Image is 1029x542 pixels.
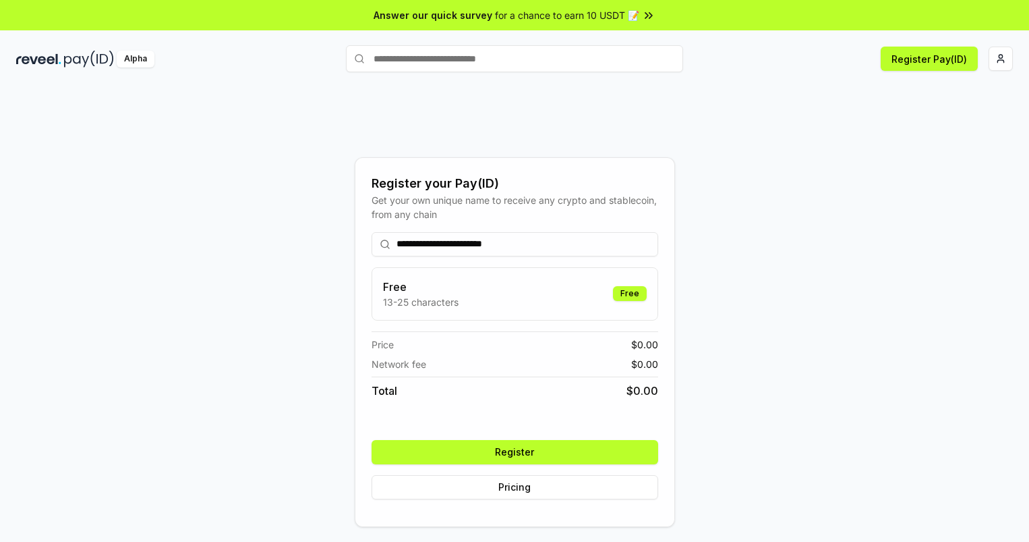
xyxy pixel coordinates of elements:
[372,174,658,193] div: Register your Pay(ID)
[374,8,492,22] span: Answer our quick survey
[64,51,114,67] img: pay_id
[372,337,394,352] span: Price
[372,383,397,399] span: Total
[631,357,658,371] span: $ 0.00
[383,279,459,295] h3: Free
[372,475,658,499] button: Pricing
[372,440,658,464] button: Register
[16,51,61,67] img: reveel_dark
[117,51,154,67] div: Alpha
[372,357,426,371] span: Network fee
[626,383,658,399] span: $ 0.00
[495,8,639,22] span: for a chance to earn 10 USDT 📝
[383,295,459,309] p: 13-25 characters
[372,193,658,221] div: Get your own unique name to receive any crypto and stablecoin, from any chain
[881,47,978,71] button: Register Pay(ID)
[613,286,647,301] div: Free
[631,337,658,352] span: $ 0.00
